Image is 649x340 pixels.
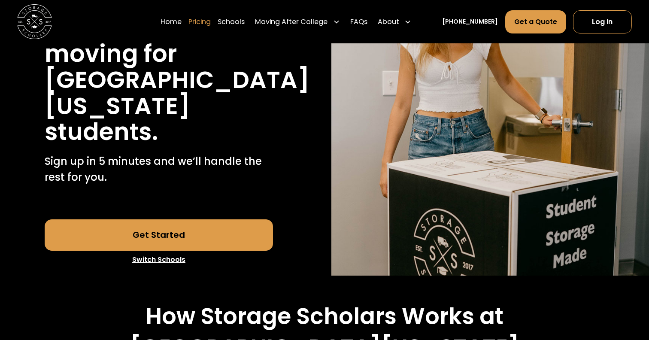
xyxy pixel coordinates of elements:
[161,9,182,33] a: Home
[252,9,343,33] div: Moving After College
[45,119,158,145] h1: students.
[45,251,273,269] a: Switch Schools
[17,4,52,39] a: home
[17,4,52,39] img: Storage Scholars main logo
[255,16,328,27] div: Moving After College
[350,9,367,33] a: FAQs
[146,303,503,330] h2: How Storage Scholars Works at
[188,9,211,33] a: Pricing
[45,67,309,119] h1: [GEOGRAPHIC_DATA][US_STATE]
[442,17,498,26] a: [PHONE_NUMBER]
[378,16,399,27] div: About
[505,10,566,33] a: Get a Quote
[45,154,273,185] p: Sign up in 5 minutes and we’ll handle the rest for you.
[45,219,273,250] a: Get Started
[218,9,245,33] a: Schools
[573,10,632,33] a: Log In
[374,9,415,33] div: About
